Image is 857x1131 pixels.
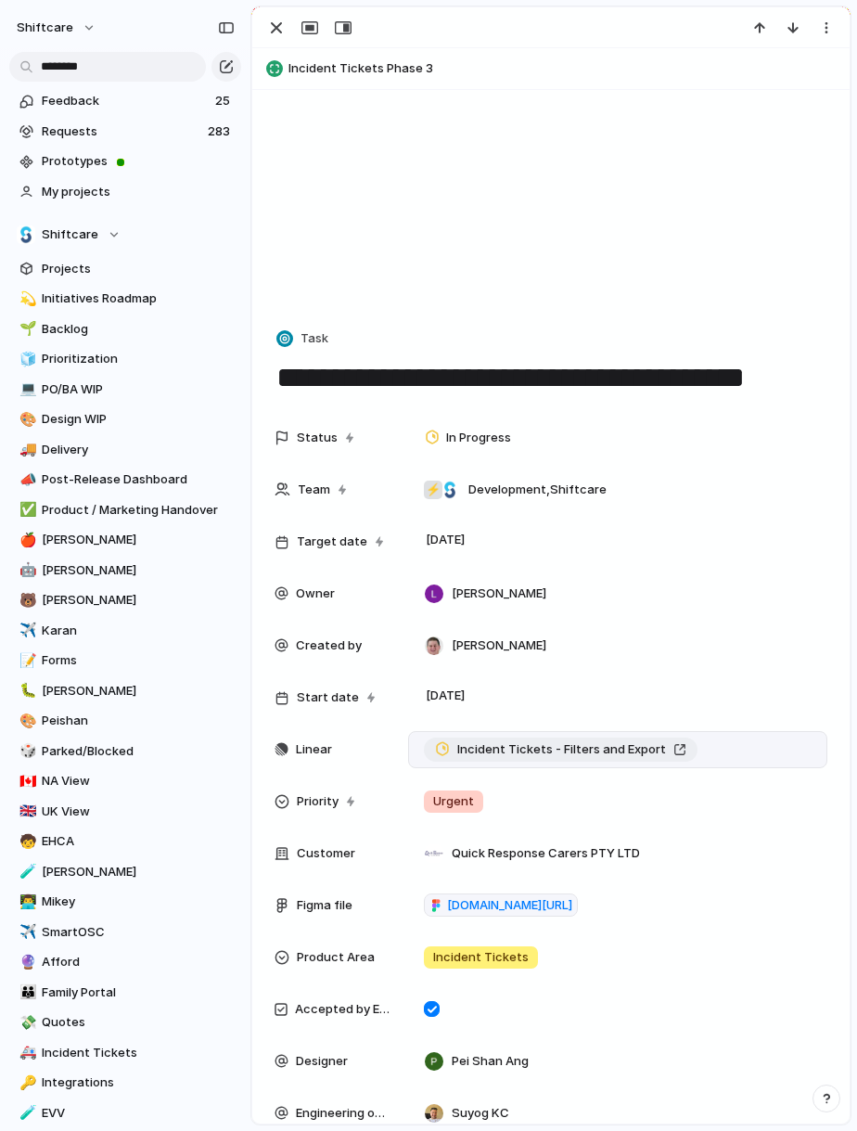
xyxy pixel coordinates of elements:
[9,617,241,645] a: ✈️Karan
[297,896,352,915] span: Figma file
[42,803,235,821] span: UK View
[9,1039,241,1067] div: 🚑Incident Tickets
[19,711,32,732] div: 🎨
[42,622,235,640] span: Karan
[19,559,32,581] div: 🤖
[19,861,32,882] div: 🧪
[297,533,367,551] span: Target date
[215,92,234,110] span: 25
[17,712,35,730] button: 🎨
[17,1044,35,1062] button: 🚑
[42,260,235,278] span: Projects
[9,677,241,705] a: 🐛[PERSON_NAME]
[42,591,235,610] span: [PERSON_NAME]
[19,982,32,1003] div: 👪
[9,647,241,675] a: 📝Forms
[9,858,241,886] a: 🧪[PERSON_NAME]
[296,1052,348,1071] span: Designer
[42,380,235,399] span: PO/BA WIP
[42,225,98,244] span: Shiftcare
[17,591,35,610] button: 🐻
[296,740,332,759] span: Linear
[208,122,234,141] span: 283
[19,650,32,672] div: 📝
[19,289,32,310] div: 💫
[273,326,334,353] button: Task
[42,712,235,730] span: Peishan
[19,499,32,521] div: ✅
[17,380,35,399] button: 💻
[19,469,32,491] div: 📣
[17,1104,35,1123] button: 🧪
[446,429,511,447] span: In Progress
[421,685,470,707] span: [DATE]
[9,436,241,464] a: 🚚Delivery
[17,441,35,459] button: 🚚
[42,893,235,911] span: Mikey
[9,919,241,946] a: ✈️SmartOSC
[17,651,35,670] button: 📝
[9,496,241,524] a: ✅Product / Marketing Handover
[42,470,235,489] span: Post-Release Dashboard
[19,680,32,701] div: 🐛
[468,481,607,499] span: Development , Shiftcare
[9,118,241,146] a: Requests283
[42,1104,235,1123] span: EVV
[42,772,235,790] span: NA View
[42,183,235,201] span: My projects
[42,289,235,308] span: Initiatives Roadmap
[42,441,235,459] span: Delivery
[9,557,241,585] div: 🤖[PERSON_NAME]
[9,1069,241,1097] a: 🔑Integrations
[17,561,35,580] button: 🤖
[19,740,32,762] div: 🎲
[261,54,841,84] button: Incident Tickets Phase 3
[295,1000,393,1019] span: Accepted by Engineering
[424,481,442,499] div: ⚡
[424,893,578,918] a: [DOMAIN_NAME][URL]
[9,285,241,313] div: 💫Initiatives Roadmap
[297,792,339,811] span: Priority
[17,863,35,881] button: 🧪
[301,329,328,348] span: Task
[17,772,35,790] button: 🇨🇦
[42,122,202,141] span: Requests
[9,345,241,373] a: 🧊Prioritization
[19,1102,32,1124] div: 🧪
[42,531,235,549] span: [PERSON_NAME]
[42,983,235,1002] span: Family Portal
[9,255,241,283] a: Projects
[421,529,470,551] span: [DATE]
[42,350,235,368] span: Prioritization
[452,1052,529,1071] span: Pei Shan Ang
[447,896,572,915] span: [DOMAIN_NAME][URL]
[17,320,35,339] button: 🌱
[17,622,35,640] button: ✈️
[42,561,235,580] span: [PERSON_NAME]
[298,481,330,499] span: Team
[42,320,235,339] span: Backlog
[9,738,241,765] a: 🎲Parked/Blocked
[433,792,474,811] span: Urgent
[296,1104,393,1123] span: Engineering owner
[19,771,32,792] div: 🇨🇦
[19,379,32,400] div: 💻
[17,953,35,971] button: 🔮
[42,501,235,520] span: Product / Marketing Handover
[19,892,32,913] div: 👨‍💻
[9,767,241,795] a: 🇨🇦NA View
[296,585,335,603] span: Owner
[17,832,35,851] button: 🧒
[19,620,32,641] div: ✈️
[9,586,241,614] div: 🐻[PERSON_NAME]
[9,888,241,916] a: 👨‍💻Mikey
